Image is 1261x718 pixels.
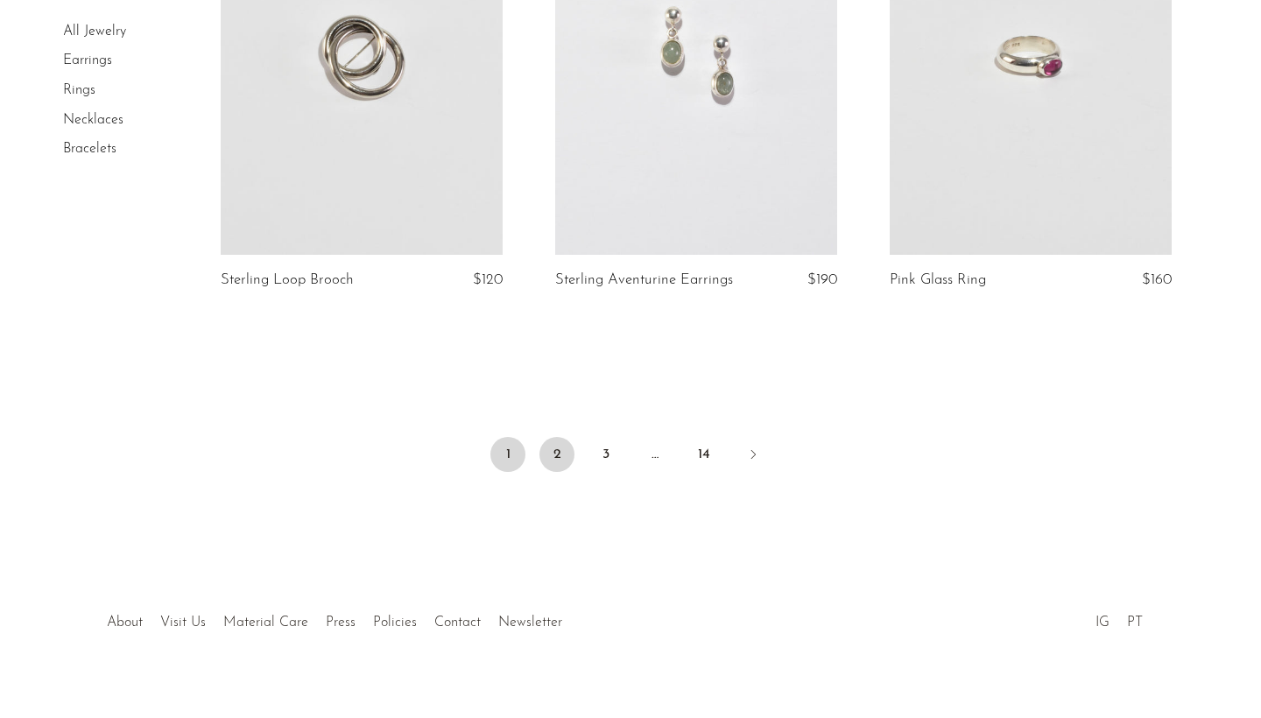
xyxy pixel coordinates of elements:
[473,272,503,287] span: $120
[890,272,986,288] a: Pink Glass Ring
[736,437,771,475] a: Next
[98,602,571,635] ul: Quick links
[1142,272,1172,287] span: $160
[588,437,623,472] a: 3
[326,616,356,630] a: Press
[555,272,733,288] a: Sterling Aventurine Earrings
[687,437,722,472] a: 14
[434,616,481,630] a: Contact
[539,437,574,472] a: 2
[160,616,206,630] a: Visit Us
[63,83,95,97] a: Rings
[807,272,837,287] span: $190
[373,616,417,630] a: Policies
[223,616,308,630] a: Material Care
[221,272,354,288] a: Sterling Loop Brooch
[638,437,673,472] span: …
[63,54,112,68] a: Earrings
[490,437,525,472] span: 1
[107,616,143,630] a: About
[63,25,126,39] a: All Jewelry
[63,142,116,156] a: Bracelets
[1095,616,1110,630] a: IG
[1087,602,1152,635] ul: Social Medias
[1127,616,1143,630] a: PT
[63,113,123,127] a: Necklaces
